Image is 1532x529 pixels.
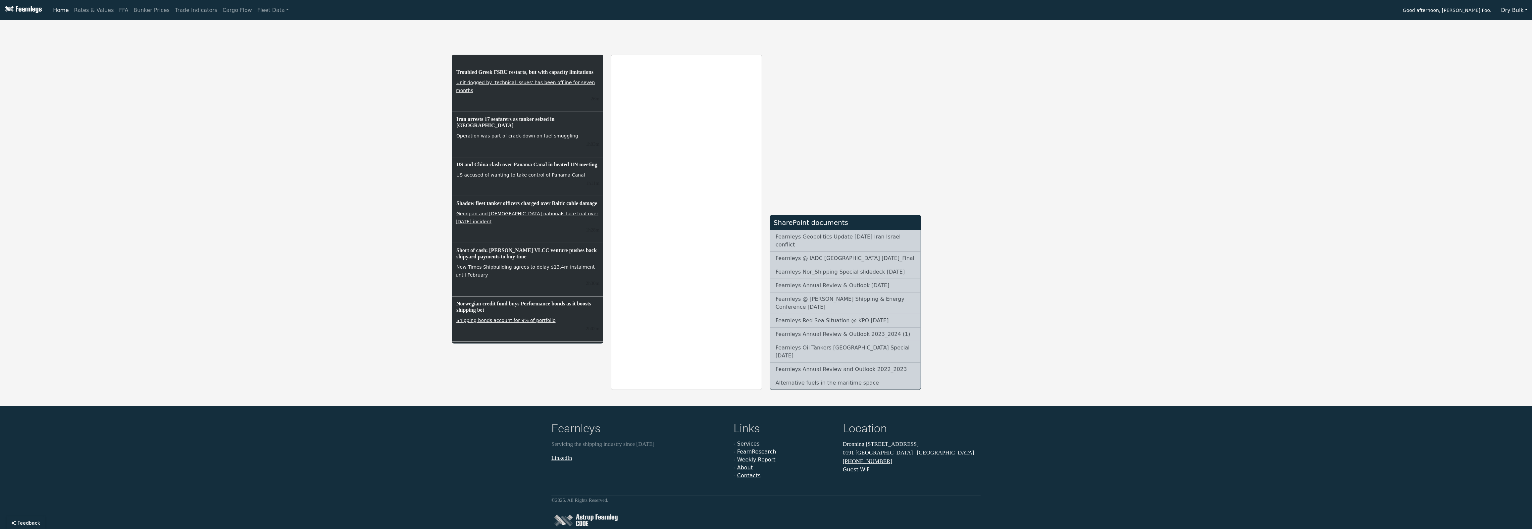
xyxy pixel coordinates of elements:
[255,4,291,17] a: Fleet Data
[131,4,172,17] a: Bunker Prices
[843,422,981,437] h4: Location
[551,440,726,449] p: Servicing the shipping industry since [DATE]
[737,464,753,471] a: About
[770,252,921,265] a: Fearnleys @ IADC [GEOGRAPHIC_DATA] [DATE]_Final
[3,6,42,14] img: Fearnleys Logo
[929,134,1080,207] iframe: mini symbol-overview TradingView widget
[770,314,921,328] a: Fearnleys Red Sea Situation @ KPO [DATE]
[843,466,871,474] button: Guest WiFi
[734,440,835,448] li: -
[770,55,921,208] iframe: market overview TradingView widget
[737,449,776,455] a: FearnResearch
[117,4,131,17] a: FFA
[1497,4,1532,17] button: Dry Bulk
[591,96,599,101] small: 8/12/2025, 3:47:07 PM
[172,4,220,17] a: Trade Indicators
[456,210,598,225] a: Georgian and [DEMOGRAPHIC_DATA] nationals face trial over [DATE] incident
[456,68,599,76] h6: Troubled Greek FSRU restarts, but with capacity limitations
[929,214,1080,287] iframe: mini symbol-overview TradingView widget
[843,449,981,457] p: 0191 [GEOGRAPHIC_DATA] | [GEOGRAPHIC_DATA]
[734,448,835,456] li: -
[737,456,776,463] a: Weekly Report
[734,422,835,437] h4: Links
[770,363,921,376] a: Fearnleys Annual Review and Outlook 2022_2023
[456,79,595,94] a: Unit dogged by ‘technical issues’ has been offline for seven months
[551,498,608,503] small: © 2025 . All Rights Reserved.
[551,422,726,437] h4: Fearnleys
[456,317,556,324] a: Shipping bonds account for 9% of portfolio
[734,472,835,480] li: -
[586,281,599,286] small: 8/12/2025, 2:43:24 PM
[1403,5,1492,17] span: Good afternoon, [PERSON_NAME] Foo.
[929,293,1080,366] iframe: mini symbol-overview TradingView widget
[843,458,892,464] a: [PHONE_NUMBER]
[551,455,572,461] a: LinkedIn
[737,472,761,479] a: Contacts
[220,4,255,17] a: Cargo Flow
[843,440,981,449] p: Dronning [STREET_ADDRESS]
[737,441,759,447] a: Services
[456,300,599,314] h6: Norwegian credit fund buys Performance bonds as it boosts shipping bet
[456,115,599,129] h6: Iran arrests 17 seafarers as tanker seized in [GEOGRAPHIC_DATA]
[456,264,595,278] a: New Times Shipbuilding agrees to delay $13.4m instalment until February
[770,328,921,341] a: Fearnleys Annual Review & Outlook 2023_2024 (1)
[456,199,599,207] h6: Shadow fleet tanker officers charged over Baltic cable damage
[774,219,917,227] div: SharePoint documents
[929,55,1080,128] iframe: mini symbol-overview TradingView widget
[770,265,921,279] a: Fearnleys Nor_Shipping Special slidedeck [DATE]
[734,456,835,464] li: -
[452,23,1080,47] iframe: tickers TradingView widget
[770,376,921,390] a: Alternative fuels in the maritime space
[50,4,71,17] a: Home
[586,326,599,331] small: 8/12/2025, 2:11:38 PM
[586,227,599,233] small: 8/12/2025, 2:45:59 PM
[586,181,599,186] small: 8/12/2025, 3:02:32 PM
[456,172,586,178] a: US accused of wanting to take control of Panama Canal
[456,132,579,139] a: Operation was part of crack-down on fuel smuggling
[770,341,921,363] a: Fearnleys Oil Tankers [GEOGRAPHIC_DATA] Special [DATE]
[586,141,599,147] small: 8/12/2025, 3:10:38 PM
[770,292,921,314] a: Fearnleys @ [PERSON_NAME] Shipping & Energy Conference [DATE]
[72,4,117,17] a: Rates & Values
[456,161,599,168] h6: US and China clash over Panama Canal in heated UN meeting
[770,230,921,252] a: Fearnleys Geopolitics Update [DATE] Iran Israel conflict
[770,279,921,292] a: Fearnleys Annual Review & Outlook [DATE]
[456,246,599,260] h6: Short of cash: [PERSON_NAME] VLCC venture pushes back shipyard payments to buy time
[734,464,835,472] li: -
[611,55,762,390] iframe: report archive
